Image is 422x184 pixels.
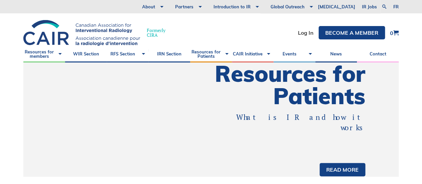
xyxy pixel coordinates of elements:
[390,30,399,36] a: 0
[298,30,314,35] a: Log In
[393,5,399,9] a: fr
[107,46,148,62] a: RFS Section
[147,28,165,37] span: Formerly CIRA
[23,20,140,46] img: CIRA
[274,46,315,62] a: Events
[211,62,366,107] h1: Resources for Patients
[148,46,190,62] a: IRN Section
[65,46,107,62] a: WIR Section
[320,163,365,176] a: Read more
[315,46,357,62] a: News
[357,46,399,62] a: Contact
[319,26,385,39] a: Become a member
[232,46,274,62] a: CAIR Initiative
[190,46,232,62] a: Resources for Patients
[235,112,366,133] p: What is IR and how it works
[23,20,172,46] a: FormerlyCIRA
[23,46,65,62] a: Resources for members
